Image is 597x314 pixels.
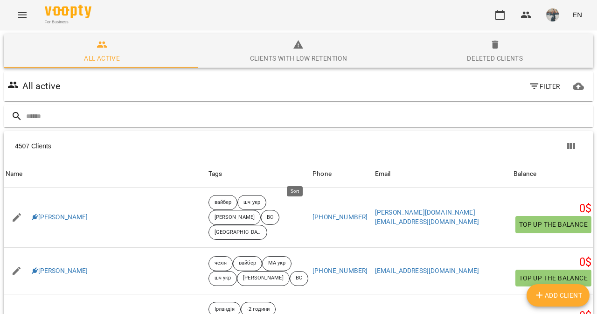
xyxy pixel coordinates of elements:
[215,214,255,222] p: [PERSON_NAME]
[527,284,590,307] button: Add Client
[519,272,588,284] span: Top up the balance
[290,271,308,286] div: ВС
[467,53,523,64] div: Deleted clients
[215,274,231,282] p: шч укр
[262,256,292,271] div: МА укр
[237,271,289,286] div: [PERSON_NAME]
[215,199,232,207] p: вайбер
[32,213,88,222] a: [PERSON_NAME]
[215,259,227,267] p: чехія
[525,78,564,95] button: Filter
[267,214,273,222] p: ВС
[84,53,120,64] div: All active
[243,274,283,282] p: [PERSON_NAME]
[45,19,91,25] span: For Business
[45,5,91,18] img: Voopty Logo
[296,274,302,282] p: ВС
[6,168,23,180] div: Name
[514,202,591,216] h5: 0 $
[208,168,309,180] div: Tags
[237,195,266,210] div: шч укр
[529,81,560,92] span: Filter
[514,168,536,180] div: Balance
[312,267,368,274] a: [PHONE_NUMBER]
[233,256,262,271] div: вайбер
[519,219,588,230] span: Top up the balance
[261,210,279,225] div: ВС
[239,259,256,267] p: вайбер
[4,131,593,161] div: Table Toolbar
[514,168,536,180] div: Sort
[32,266,88,276] a: [PERSON_NAME]
[375,267,479,274] a: [EMAIL_ADDRESS][DOMAIN_NAME]
[534,290,583,301] span: Add Client
[268,259,286,267] p: МА укр
[514,168,591,180] span: Balance
[243,199,260,207] p: шч укр
[208,225,267,240] div: [GEOGRAPHIC_DATA]
[22,79,60,93] h6: All active
[6,168,23,180] div: Sort
[208,210,261,225] div: [PERSON_NAME]
[250,53,347,64] div: Clients with low retention
[375,168,510,180] span: Email
[515,216,591,233] button: Top up the balance
[514,255,591,270] h5: 0 $
[560,135,582,157] button: Show columns
[215,229,261,237] p: [GEOGRAPHIC_DATA]
[6,168,205,180] span: Name
[312,213,368,221] a: [PHONE_NUMBER]
[208,256,233,271] div: чехія
[375,168,391,180] div: Sort
[15,141,305,151] div: 4507 Clients
[312,168,371,180] span: Phone
[515,270,591,286] button: Top up the balance
[375,209,479,225] a: [PERSON_NAME][DOMAIN_NAME][EMAIL_ADDRESS][DOMAIN_NAME]
[312,168,332,180] div: Phone
[11,4,34,26] button: Menu
[375,168,391,180] div: Email
[208,271,237,286] div: шч укр
[208,195,238,210] div: вайбер
[247,306,270,314] p: -2 години
[546,8,559,21] img: 1de154b3173ed78b8959c7a2fc753f2d.jpeg
[572,10,582,20] span: EN
[215,306,235,314] p: Ірландія
[569,6,586,23] button: EN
